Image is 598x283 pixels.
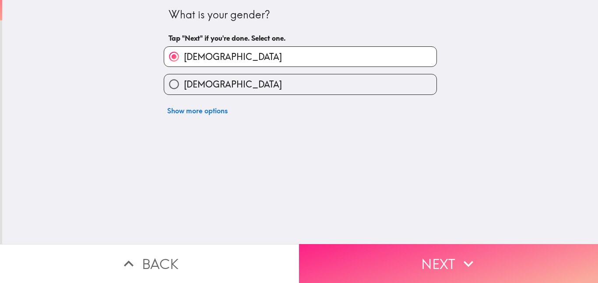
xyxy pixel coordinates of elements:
button: [DEMOGRAPHIC_DATA] [164,47,436,66]
div: What is your gender? [169,7,432,22]
button: Show more options [164,102,231,119]
h6: Tap "Next" if you're done. Select one. [169,33,432,43]
button: Next [299,244,598,283]
span: [DEMOGRAPHIC_DATA] [184,51,282,63]
button: [DEMOGRAPHIC_DATA] [164,74,436,94]
span: [DEMOGRAPHIC_DATA] [184,78,282,91]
